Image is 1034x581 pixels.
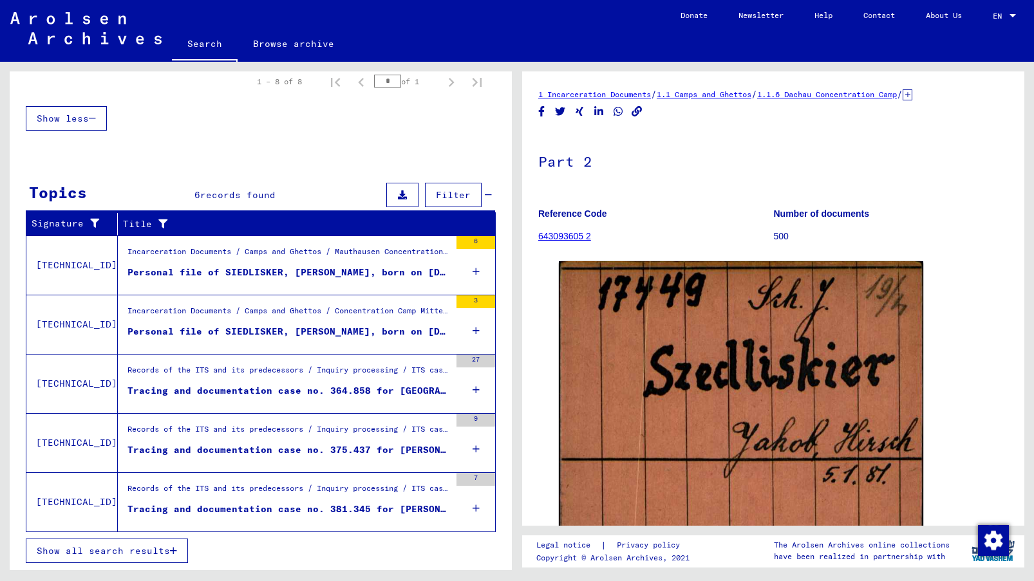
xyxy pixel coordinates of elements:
[897,88,903,100] span: /
[127,443,450,457] div: Tracing and documentation case no. 375.437 for [PERSON_NAME] born [DEMOGRAPHIC_DATA]
[536,539,695,552] div: |
[612,104,625,120] button: Share on WhatsApp
[774,551,950,562] p: have been realized in partnership with
[37,545,170,557] span: Show all search results
[536,552,695,564] p: Copyright © Arolsen Archives, 2021
[26,539,188,563] button: Show all search results
[536,539,601,552] a: Legal notice
[26,235,118,295] td: [TECHNICAL_ID]
[538,231,591,241] a: 643093605 2
[456,236,495,249] div: 6
[592,104,606,120] button: Share on LinkedIn
[26,413,118,472] td: [TECHNICAL_ID]
[456,295,495,308] div: 3
[26,295,118,354] td: [TECHNICAL_ID]
[127,364,450,382] div: Records of the ITS and its predecessors / Inquiry processing / ITS case files as of 1947 / Reposi...
[257,76,302,88] div: 1 – 8 of 8
[425,183,482,207] button: Filter
[456,473,495,486] div: 7
[538,132,1008,189] h1: Part 2
[37,113,89,124] span: Show less
[535,104,549,120] button: Share on Facebook
[464,69,490,95] button: Last page
[606,539,695,552] a: Privacy policy
[194,189,200,201] span: 6
[978,525,1009,556] img: Change consent
[26,106,107,131] button: Show less
[348,69,374,95] button: Previous page
[10,12,162,44] img: Arolsen_neg.svg
[993,12,1007,21] span: EN
[127,503,450,516] div: Tracing and documentation case no. 381.345 for [PERSON_NAME] born [DEMOGRAPHIC_DATA]
[26,354,118,413] td: [TECHNICAL_ID]
[438,69,464,95] button: Next page
[32,217,108,230] div: Signature
[127,305,450,323] div: Incarceration Documents / Camps and Ghettos / Concentration Camp Mittelbau ([PERSON_NAME]) / Conc...
[123,214,483,234] div: Title
[538,208,607,219] b: Reference Code
[127,325,450,338] div: Personal file of SIEDLISKER, [PERSON_NAME], born on [DEMOGRAPHIC_DATA], born in [GEOGRAPHIC_DATA]
[127,423,450,441] div: Records of the ITS and its predecessors / Inquiry processing / ITS case files as of 1947 / Reposi...
[32,214,120,234] div: Signature
[774,208,870,219] b: Number of documents
[774,539,950,551] p: The Arolsen Archives online collections
[751,88,757,100] span: /
[127,384,450,398] div: Tracing and documentation case no. 364.858 for [GEOGRAPHIC_DATA], [DEMOGRAPHIC_DATA] born [DEMOGR...
[774,230,1009,243] p: 500
[127,246,450,264] div: Incarceration Documents / Camps and Ghettos / Mauthausen Concentration Camp / Individual Document...
[123,217,470,231] div: Title
[172,28,238,62] a: Search
[651,88,657,100] span: /
[554,104,567,120] button: Share on Twitter
[200,189,276,201] span: records found
[238,28,350,59] a: Browse archive
[29,181,87,204] div: Topics
[456,355,495,367] div: 27
[374,75,438,88] div: of 1
[630,104,644,120] button: Copy link
[456,414,495,427] div: 9
[969,535,1017,567] img: yv_logo.png
[127,266,450,279] div: Personal file of SIEDLISKER, [PERSON_NAME], born on [DEMOGRAPHIC_DATA]
[436,189,471,201] span: Filter
[757,89,897,99] a: 1.1.6 Dachau Concentration Camp
[657,89,751,99] a: 1.1 Camps and Ghettos
[323,69,348,95] button: First page
[127,483,450,501] div: Records of the ITS and its predecessors / Inquiry processing / ITS case files as of 1947 / Reposi...
[26,472,118,531] td: [TECHNICAL_ID]
[573,104,587,120] button: Share on Xing
[538,89,651,99] a: 1 Incarceration Documents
